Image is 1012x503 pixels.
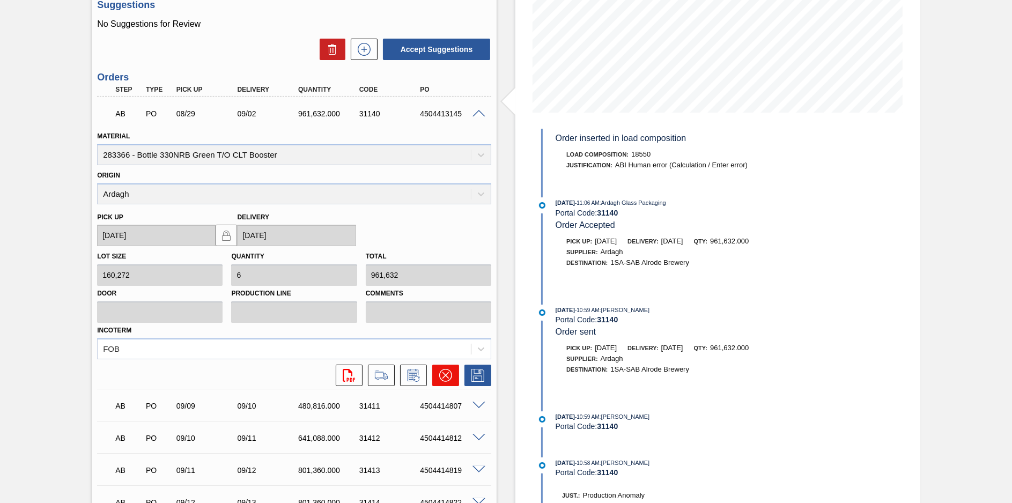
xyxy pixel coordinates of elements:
div: Go to Load Composition [363,365,395,386]
span: Load Composition : [566,151,629,158]
div: Awaiting Billing [113,426,144,450]
span: [DATE] [661,344,683,352]
label: Door [97,286,223,301]
div: 09/11/2025 [234,434,302,442]
div: Step [113,86,144,93]
span: Qty: [694,238,707,245]
div: Purchase order [143,109,175,118]
button: Accept Suggestions [383,39,490,60]
span: Order inserted in load composition [556,134,686,143]
div: 31411 [357,402,425,410]
div: Accept Suggestions [378,38,491,61]
span: : [PERSON_NAME] [600,413,650,420]
span: Qty: [694,345,707,351]
img: atual [539,462,545,469]
span: Ardagh [601,248,623,256]
span: Supplier: [566,249,598,255]
div: FOB [103,344,120,353]
div: 4504414819 [417,466,485,475]
span: Just.: [562,492,580,499]
div: Portal Code: [556,468,810,477]
div: 480,816.000 [296,402,364,410]
div: 09/12/2025 [234,466,302,475]
div: 09/09/2025 [174,402,242,410]
div: 641,088.000 [296,434,364,442]
input: mm/dd/yyyy [237,225,356,246]
div: Awaiting Billing [113,458,144,482]
strong: 31140 [597,422,618,431]
span: [DATE] [556,307,575,313]
span: Order Accepted [556,220,615,230]
div: Save Order [459,365,491,386]
div: Type [143,86,175,93]
div: 961,632.000 [296,109,364,118]
span: Pick up: [566,345,592,351]
span: [DATE] [556,413,575,420]
div: 801,360.000 [296,466,364,475]
span: - 10:58 AM [575,460,600,466]
div: 09/10/2025 [174,434,242,442]
strong: 31140 [597,209,618,217]
p: No Suggestions for Review [97,19,491,29]
input: mm/dd/yyyy [97,225,216,246]
div: Purchase order [143,466,175,475]
span: Destination: [566,260,608,266]
span: ABI Human error (Calculation / Enter error) [615,161,748,169]
span: 18550 [631,150,651,158]
strong: 31140 [597,468,618,477]
div: 4504414812 [417,434,485,442]
img: atual [539,416,545,423]
label: Quantity [231,253,264,260]
span: Pick up: [566,238,592,245]
div: Awaiting Billing [113,394,144,418]
div: 09/02/2025 [234,109,302,118]
span: 961,632.000 [710,344,749,352]
label: Production Line [231,286,357,301]
div: Pick up [174,86,242,93]
div: 31413 [357,466,425,475]
div: 31140 [357,109,425,118]
label: Delivery [237,213,269,221]
label: Comments [366,286,491,301]
img: locked [220,229,233,242]
div: Portal Code: [556,209,810,217]
div: 08/29/2025 [174,109,242,118]
span: : [PERSON_NAME] [600,460,650,466]
span: 1SA-SAB Alrode Brewery [610,258,689,267]
span: Supplier: [566,356,598,362]
span: : Ardagh Glass Packaging [600,199,666,206]
div: Code [357,86,425,93]
span: Justification: [566,162,612,168]
strong: 31140 [597,315,618,324]
div: New suggestion [345,39,378,60]
span: [DATE] [661,237,683,245]
span: Order sent [556,327,596,336]
p: AB [115,466,142,475]
span: - 10:59 AM [575,414,600,420]
label: Incoterm [97,327,131,334]
span: [DATE] [595,237,617,245]
button: locked [216,225,237,246]
h3: Orders [97,72,491,83]
div: Portal Code: [556,422,810,431]
img: atual [539,309,545,316]
div: Inform order change [395,365,427,386]
label: Pick up [97,213,123,221]
span: 961,632.000 [710,237,749,245]
span: : [PERSON_NAME] [600,307,650,313]
label: Material [97,132,130,140]
div: Delivery [234,86,302,93]
div: Cancel Order [427,365,459,386]
label: Lot size [97,253,126,260]
label: Origin [97,172,120,179]
span: 1SA-SAB Alrode Brewery [610,365,689,373]
span: Production Anomaly [583,491,645,499]
span: [DATE] [556,460,575,466]
div: Quantity [296,86,364,93]
p: AB [115,109,142,118]
div: 4504413145 [417,109,485,118]
span: [DATE] [556,199,575,206]
div: Delete Suggestions [314,39,345,60]
p: AB [115,434,142,442]
div: 4504414807 [417,402,485,410]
